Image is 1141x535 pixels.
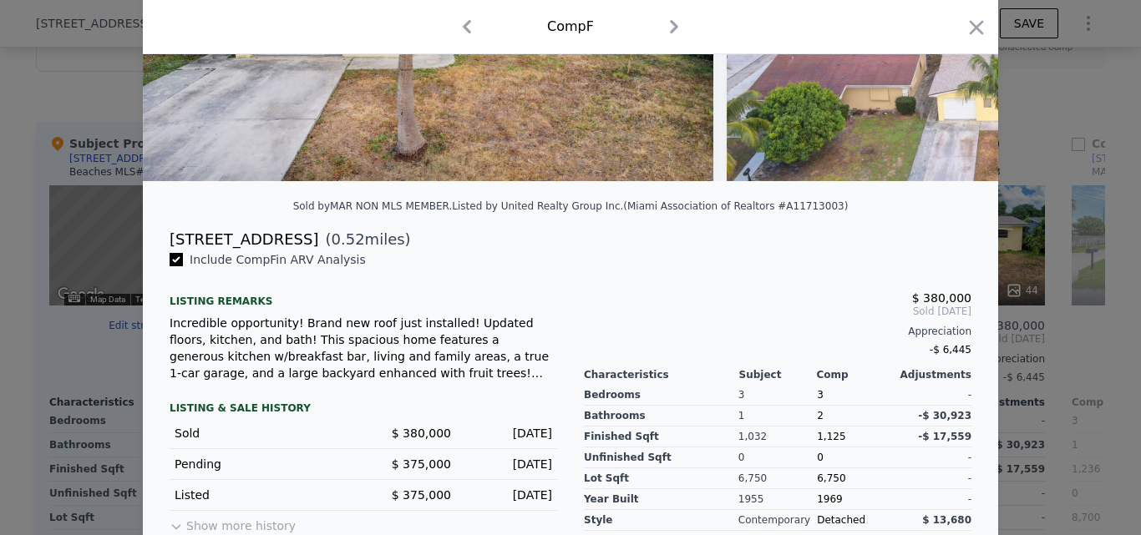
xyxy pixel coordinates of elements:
div: 1969 [817,489,894,510]
div: 0 [738,447,817,468]
div: Characteristics [584,368,739,381]
div: Sold by MAR NON MLS MEMBER . [293,200,453,212]
span: -$ 30,923 [918,410,971,421]
span: -$ 6,445 [930,344,971,356]
div: [DATE] [464,456,552,472]
div: Pending [175,456,350,472]
span: $ 380,000 [392,426,451,440]
div: Adjustments [894,368,971,381]
div: Contemporary [738,510,817,531]
div: Comp F [547,17,594,37]
div: Unfinished Sqft [584,447,738,468]
div: Detached [817,510,894,531]
div: Bedrooms [584,385,738,406]
span: Include Comp F in ARV Analysis [183,253,373,266]
div: Sold [175,425,350,442]
span: $ 375,000 [392,457,451,471]
span: 1,125 [817,431,845,442]
span: 3 [817,389,824,401]
div: - [895,468,971,489]
span: $ 13,680 [922,514,971,526]
div: [DATE] [464,487,552,503]
div: Appreciation [584,325,971,338]
div: Finished Sqft [584,426,738,447]
div: 1955 [738,489,817,510]
div: [STREET_ADDRESS] [170,228,318,251]
div: - [895,385,971,406]
div: Comp [816,368,894,381]
div: 1,032 [738,426,817,447]
span: 0.52 [332,230,365,248]
span: ( miles) [318,228,410,251]
div: Incredible opportunity! Brand new roof just installed! Updated floors, kitchen, and bath! This sp... [170,315,557,381]
div: 3 [738,385,817,406]
div: Style [584,510,738,531]
div: LISTING & SALE HISTORY [170,401,557,418]
span: 6,750 [817,472,845,484]
div: Year Built [584,489,738,510]
div: - [895,489,971,510]
span: $ 375,000 [392,488,451,502]
span: $ 380,000 [912,291,971,305]
div: 6,750 [738,468,817,489]
div: [DATE] [464,425,552,442]
div: Listed by United Realty Group Inc. (Miami Association of Realtors #A11713003) [452,200,848,212]
div: - [895,447,971,468]
div: 1 [738,406,817,426]
span: -$ 17,559 [918,431,971,442]
div: Lot Sqft [584,468,738,489]
div: Subject [739,368,817,381]
span: Sold [DATE] [584,305,971,318]
div: Listed [175,487,350,503]
div: 2 [817,406,894,426]
span: 0 [817,452,824,463]
div: Bathrooms [584,406,738,426]
div: Listing remarks [170,281,557,308]
button: Show more history [170,511,296,534]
